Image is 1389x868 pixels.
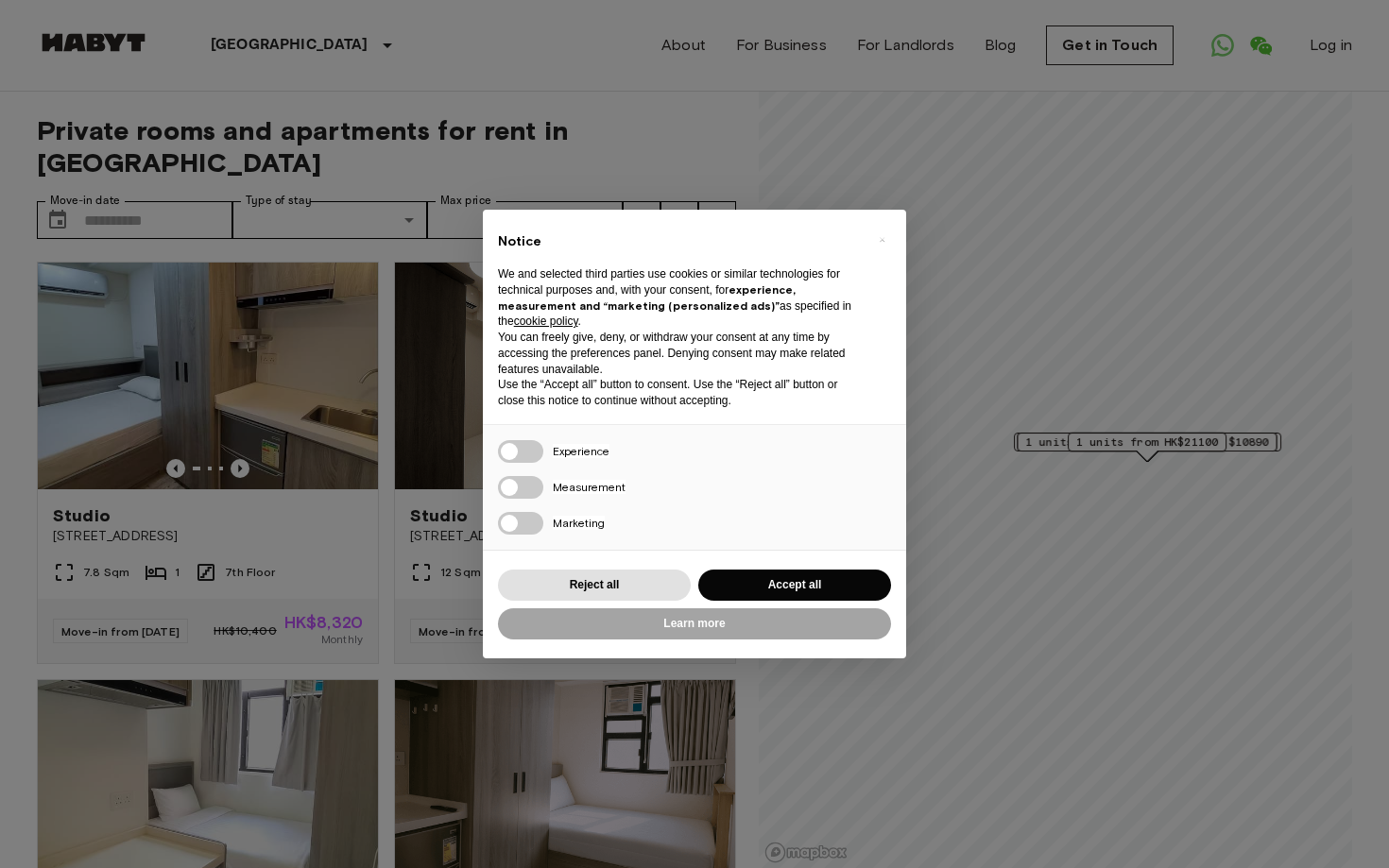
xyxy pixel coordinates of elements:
[498,377,861,409] p: Use the “Accept all” button to consent. Use the “Reject all” button or close this notice to conti...
[498,232,861,251] h2: Notice
[498,608,891,639] button: Learn more
[498,330,861,377] p: You can freely give, deny, or withdraw your consent at any time by accessing the preferences pane...
[698,570,891,601] button: Accept all
[498,570,691,601] button: Reject all
[514,315,578,328] a: cookie policy
[498,282,796,313] strong: experience, measurement and “marketing (personalized ads)”
[553,516,605,530] span: Marketing
[553,480,626,494] span: Measurement
[866,225,897,255] button: Close this notice
[879,229,885,251] span: ×
[553,444,609,458] span: Experience
[498,266,861,330] p: We and selected third parties use cookies or similar technologies for technical purposes and, wit...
